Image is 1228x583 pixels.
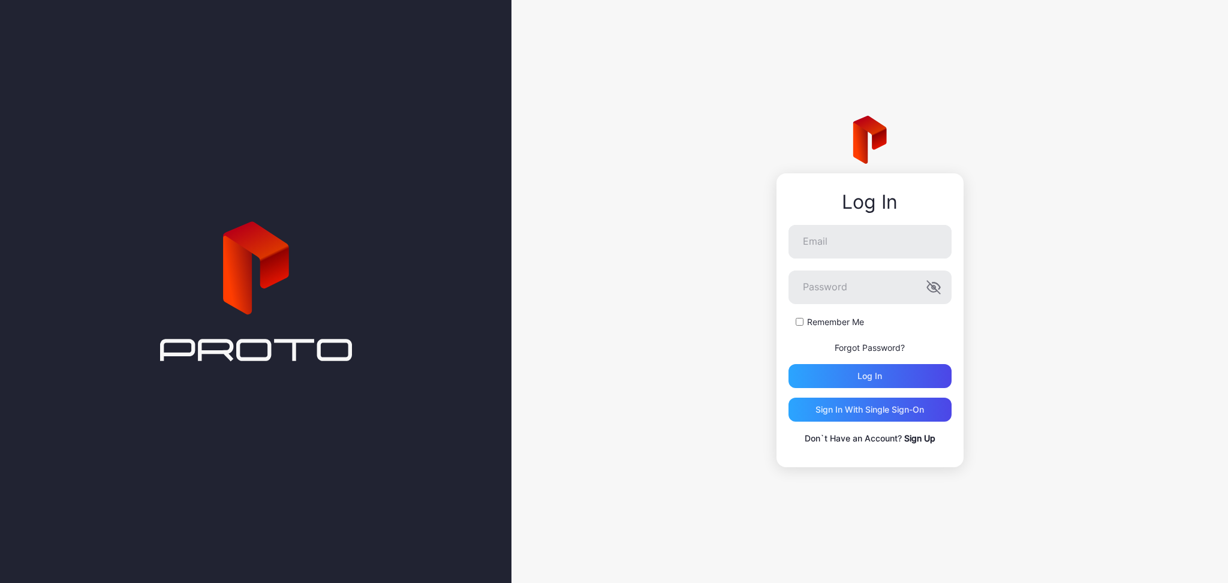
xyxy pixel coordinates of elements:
[926,280,941,294] button: Password
[788,191,952,213] div: Log In
[835,342,905,353] a: Forgot Password?
[788,431,952,446] p: Don`t Have an Account?
[807,316,864,328] label: Remember Me
[788,364,952,388] button: Log in
[788,225,952,259] input: Email
[788,398,952,422] button: Sign in With Single Sign-On
[857,371,882,381] div: Log in
[904,433,935,443] a: Sign Up
[815,405,924,414] div: Sign in With Single Sign-On
[788,271,952,304] input: Password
